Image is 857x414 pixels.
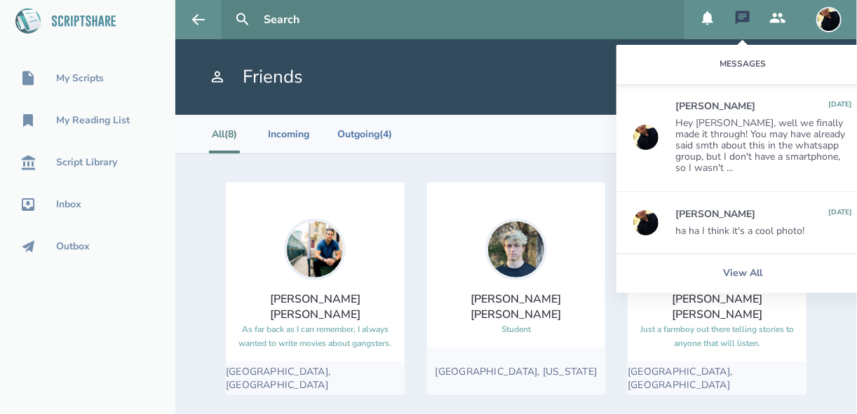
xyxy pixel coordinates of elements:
a: [PERSON_NAME] [PERSON_NAME]As far back as I can remember, I always wanted to write movies about g... [237,219,393,350]
div: ha ha I think it's a cool photo! [675,226,852,237]
div: Tuesday, July 1, 2025 at 10:36:59 AM [828,209,852,220]
div: Hey [PERSON_NAME], well we finally made it through! You may have already said smth about this in ... [675,118,852,174]
div: Script Library [56,157,117,168]
div: My Reading List [56,115,130,126]
div: Just a farmboy out there telling stories to anyone that will listen. [639,322,795,350]
div: Inbox [56,199,81,210]
div: [GEOGRAPHIC_DATA], [US_STATE] [427,347,606,395]
img: user_1750930607-crop.jpg [633,125,659,150]
img: user_1750930607-crop.jpg [816,7,842,32]
div: My Scripts [56,73,104,84]
li: All (8) [209,115,240,153]
a: [PERSON_NAME] [PERSON_NAME]Student [438,219,595,336]
img: user_1673573717-crop.jpg [284,219,346,280]
div: Outbox [56,241,90,252]
div: [GEOGRAPHIC_DATA], [GEOGRAPHIC_DATA] [226,361,405,395]
div: [PERSON_NAME] [PERSON_NAME] [639,291,795,322]
li: Incoming [268,115,309,153]
li: Outgoing (4) [337,115,392,153]
div: [PERSON_NAME] [PERSON_NAME] [237,291,393,322]
div: [GEOGRAPHIC_DATA], [GEOGRAPHIC_DATA] [628,361,807,395]
h1: Friends [209,64,303,90]
div: As far back as I can remember, I always wanted to write movies about gangsters. [237,322,393,350]
img: user_1750519899-crop.jpg [485,219,547,280]
img: user_1750930607-crop.jpg [633,210,659,235]
div: [PERSON_NAME] [675,101,755,112]
div: [PERSON_NAME] [PERSON_NAME] [438,291,595,322]
div: Friday, August 1, 2025 at 8:41:10 PM [828,101,852,112]
div: [PERSON_NAME] [675,209,755,220]
div: Student [501,322,531,336]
